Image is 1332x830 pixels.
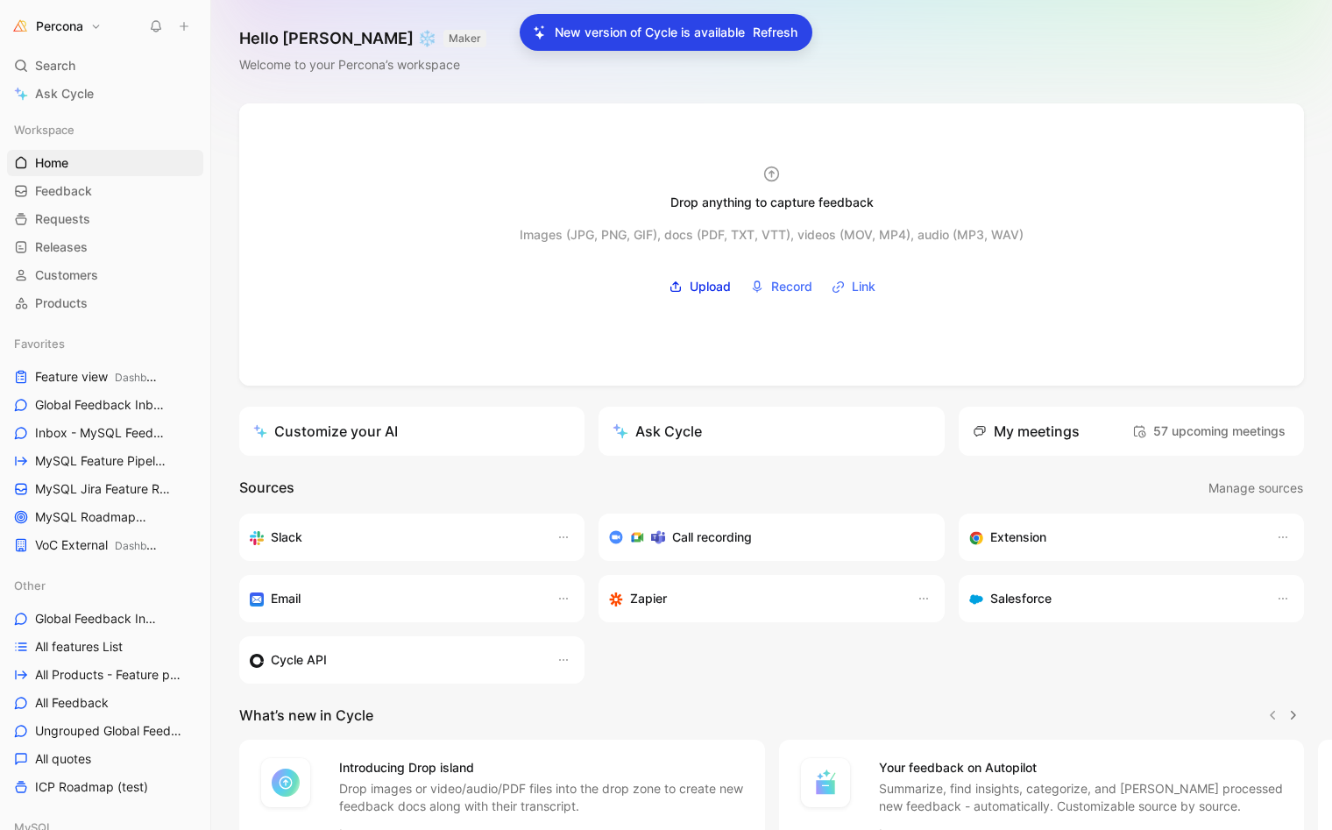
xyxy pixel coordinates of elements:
span: Record [771,276,812,297]
span: Dashboards [115,371,174,384]
div: Capture feedback from anywhere on the web [969,527,1258,548]
label: Upload [662,273,737,300]
span: Ask Cycle [35,83,94,104]
div: Sync your customers, send feedback and get updates in Slack [250,527,539,548]
a: MySQL RoadmapMySQL [7,504,203,530]
div: Search [7,53,203,79]
span: Inbox - MySQL Feedback [35,424,169,443]
a: All features List [7,634,203,660]
a: Customize your AI [239,407,585,456]
span: Refresh [753,22,797,43]
h3: Salesforce [990,588,1052,609]
button: Link [825,273,882,300]
button: Refresh [752,21,798,44]
div: Other [7,572,203,599]
a: All Feedback [7,690,203,716]
a: Feature viewDashboards [7,364,203,390]
a: Inbox - MySQL Feedback [7,420,203,446]
span: Global Feedback Inbox [35,610,159,628]
span: Products [35,294,88,312]
a: Global Feedback Inbox [7,392,203,418]
img: Percona [11,18,29,35]
span: ICP Roadmap (test) [35,778,148,796]
h2: What’s new in Cycle [239,705,373,726]
button: MAKER [443,30,486,47]
a: ICP Roadmap (test) [7,774,203,800]
button: Record [744,273,818,300]
span: Manage sources [1208,478,1303,499]
span: Global Feedback Inbox [35,396,166,415]
a: Products [7,290,203,316]
div: Ask Cycle [613,421,702,442]
span: MySQL Feature Pipeline [35,452,168,471]
a: Releases [7,234,203,260]
span: Link [852,276,875,297]
p: Drop images or video/audio/PDF files into the drop zone to create new feedback docs along with th... [339,780,744,815]
a: Ask Cycle [7,81,203,107]
div: My meetings [973,421,1080,442]
span: Search [35,55,75,76]
span: 57 upcoming meetings [1132,421,1286,442]
h3: Call recording [672,527,752,548]
span: Feature view [35,368,161,387]
a: All quotes [7,746,203,772]
span: All features List [35,638,123,656]
span: All Products - Feature pipeline [35,666,181,684]
h1: Percona [36,18,83,34]
a: Feedback [7,178,203,204]
a: Home [7,150,203,176]
span: Ungrouped Global Feedback Inbox [35,722,183,740]
div: Workspace [7,117,203,143]
a: VoC ExternalDashboards [7,532,203,558]
h3: Extension [990,527,1046,548]
button: PerconaPercona [7,14,106,39]
span: Releases [35,238,88,256]
h3: Slack [271,527,302,548]
div: Favorites [7,330,203,357]
span: Dashboards [115,539,174,552]
span: MySQL Jira Feature Requests [35,480,172,499]
a: MySQL Feature Pipeline [7,448,203,474]
div: Images (JPG, PNG, GIF), docs (PDF, TXT, VTT), videos (MOV, MP4), audio (MP3, WAV) [520,224,1024,245]
h4: Your feedback on Autopilot [879,757,1284,778]
button: 57 upcoming meetings [1128,417,1290,445]
div: OtherGlobal Feedback InboxAll features ListAll Products - Feature pipelineAll FeedbackUngrouped G... [7,572,203,800]
h1: Hello [PERSON_NAME] ❄️ [239,28,486,49]
a: All Products - Feature pipeline [7,662,203,688]
a: MySQL Jira Feature Requests [7,476,203,502]
div: Capture feedback from thousands of sources with Zapier (survey results, recordings, sheets, etc). [609,588,898,609]
span: Favorites [14,335,65,352]
h3: Zapier [630,588,667,609]
div: Forward emails to your feedback inbox [250,588,539,609]
a: Customers [7,262,203,288]
span: All Feedback [35,694,109,712]
div: Customize your AI [253,421,398,442]
div: Welcome to your Percona’s workspace [239,54,486,75]
span: Customers [35,266,98,284]
a: Ungrouped Global Feedback Inbox [7,718,203,744]
span: VoC External [35,536,161,555]
p: Summarize, find insights, categorize, and [PERSON_NAME] processed new feedback - automatically. C... [879,780,1284,815]
span: Other [14,577,46,594]
a: Global Feedback Inbox [7,606,203,632]
div: Drop anything to capture feedback [670,192,874,213]
span: Feedback [35,182,92,200]
span: All quotes [35,750,91,768]
div: Record & transcribe meetings from Zoom, Meet & Teams. [609,527,919,548]
span: MySQL Roadmap [35,508,162,527]
a: Requests [7,206,203,232]
h4: Introducing Drop island [339,757,744,778]
button: Ask Cycle [599,407,944,456]
button: Manage sources [1208,477,1304,500]
h3: Email [271,588,301,609]
h2: Sources [239,477,294,500]
h3: Cycle API [271,649,327,670]
span: Workspace [14,121,74,138]
div: Sync customers & send feedback from custom sources. Get inspired by our favorite use case [250,649,539,670]
span: Requests [35,210,90,228]
span: Home [35,154,68,172]
p: New version of Cycle is available [555,22,745,43]
span: MySQL [143,511,180,524]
